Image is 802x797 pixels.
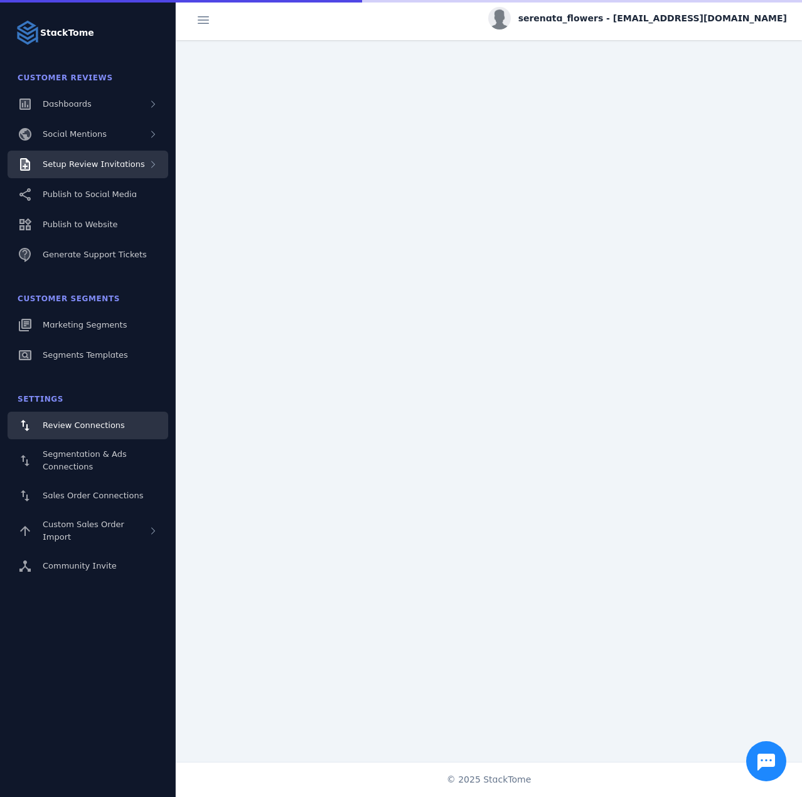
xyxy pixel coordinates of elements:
[43,190,137,199] span: Publish to Social Media
[18,294,120,303] span: Customer Segments
[43,129,107,139] span: Social Mentions
[488,7,511,29] img: profile.jpg
[8,552,168,580] a: Community Invite
[8,211,168,238] a: Publish to Website
[8,482,168,510] a: Sales Order Connections
[447,773,532,786] span: © 2025 StackTome
[43,99,92,109] span: Dashboards
[43,250,147,259] span: Generate Support Tickets
[43,561,117,570] span: Community Invite
[8,341,168,369] a: Segments Templates
[488,7,787,29] button: serenata_flowers - [EMAIL_ADDRESS][DOMAIN_NAME]
[43,520,124,542] span: Custom Sales Order Import
[8,311,168,339] a: Marketing Segments
[43,491,143,500] span: Sales Order Connections
[8,241,168,269] a: Generate Support Tickets
[18,395,63,404] span: Settings
[18,73,113,82] span: Customer Reviews
[518,12,787,25] span: serenata_flowers - [EMAIL_ADDRESS][DOMAIN_NAME]
[43,159,145,169] span: Setup Review Invitations
[43,449,127,471] span: Segmentation & Ads Connections
[43,220,117,229] span: Publish to Website
[8,181,168,208] a: Publish to Social Media
[15,20,40,45] img: Logo image
[43,320,127,329] span: Marketing Segments
[40,26,94,40] strong: StackTome
[8,412,168,439] a: Review Connections
[43,350,128,360] span: Segments Templates
[8,442,168,479] a: Segmentation & Ads Connections
[43,420,125,430] span: Review Connections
